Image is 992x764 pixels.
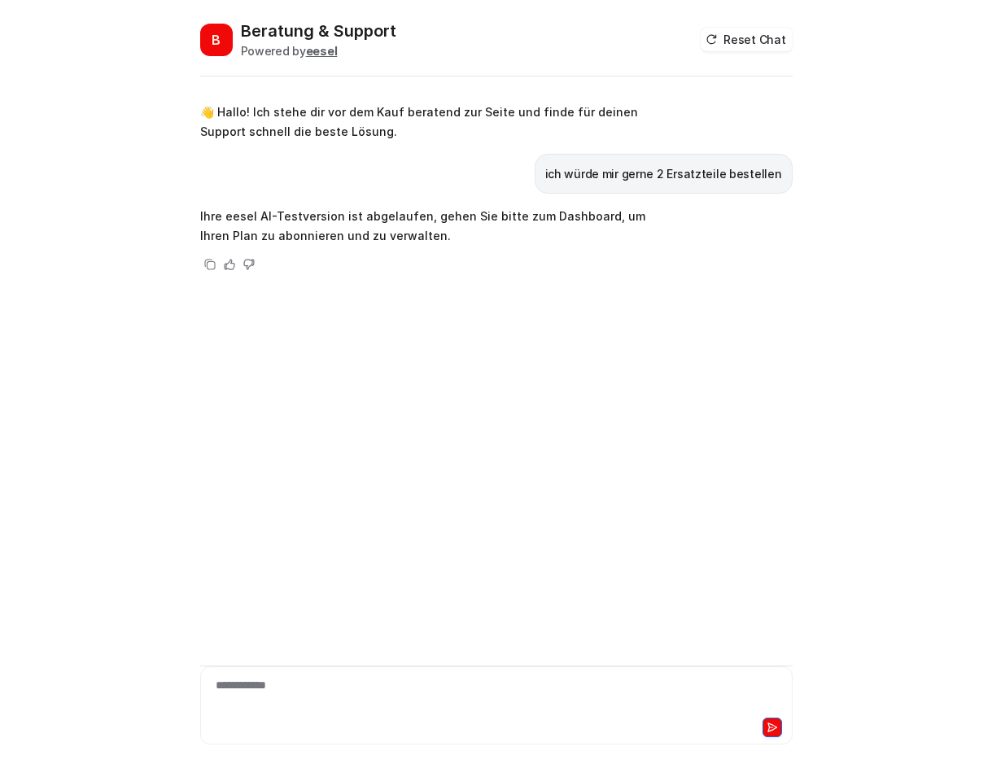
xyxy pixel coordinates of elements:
[545,164,782,184] p: ich würde mir gerne 2 Ersatzteile bestellen
[200,24,233,56] span: B
[241,42,396,59] div: Powered by
[200,103,676,142] p: 👋 Hallo! Ich stehe dir vor dem Kauf beratend zur Seite und finde für deinen Support schnell die b...
[200,207,676,246] p: Ihre eesel AI-Testversion ist abgelaufen, gehen Sie bitte zum Dashboard, um Ihren Plan zu abonnie...
[701,28,792,51] button: Reset Chat
[241,20,396,42] h2: Beratung & Support
[306,44,338,58] b: eesel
